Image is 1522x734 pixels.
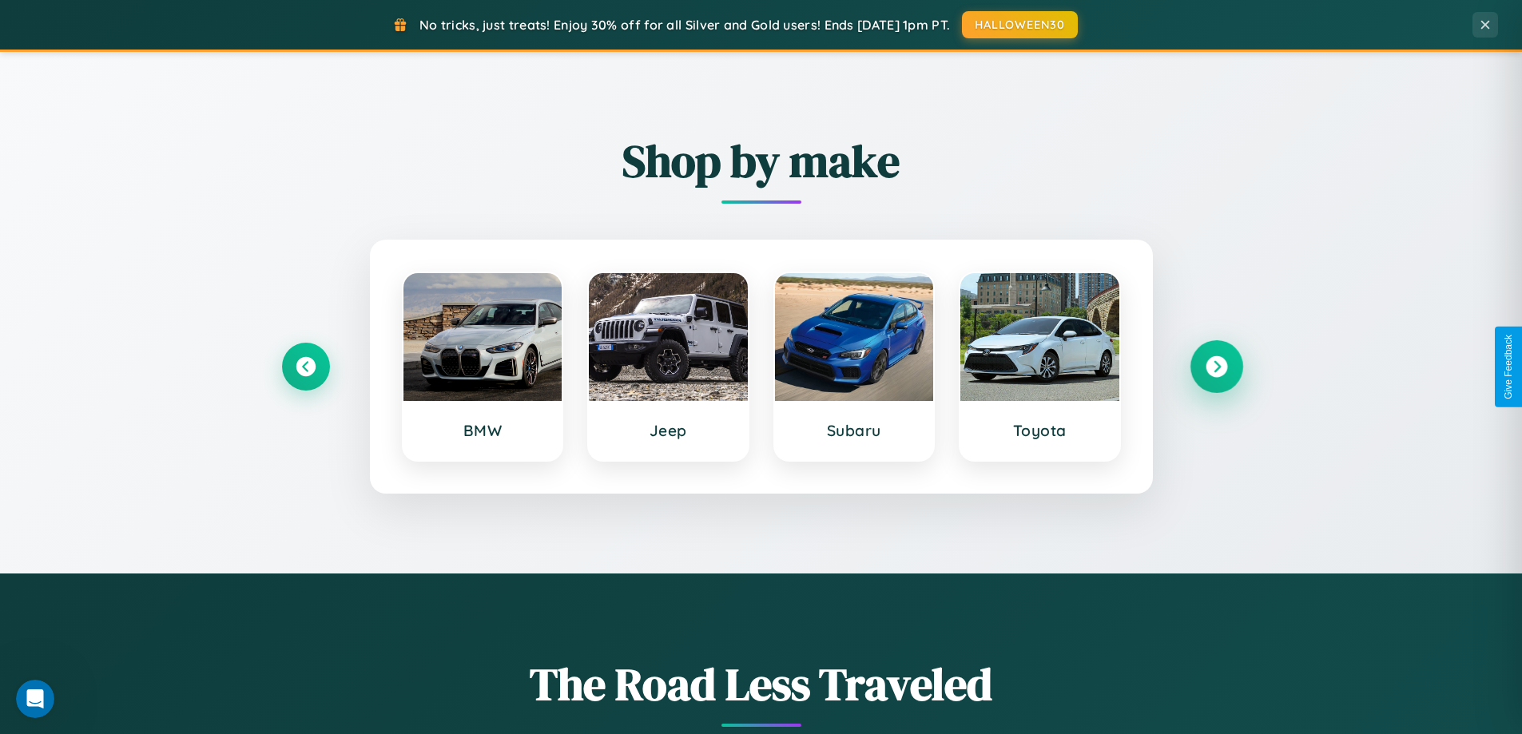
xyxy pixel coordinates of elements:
[791,421,918,440] h3: Subaru
[16,680,54,718] iframe: Intercom live chat
[605,421,732,440] h3: Jeep
[962,11,1078,38] button: HALLOWEEN30
[1503,335,1514,399] div: Give Feedback
[419,421,546,440] h3: BMW
[976,421,1103,440] h3: Toyota
[282,130,1241,192] h2: Shop by make
[419,17,950,33] span: No tricks, just treats! Enjoy 30% off for all Silver and Gold users! Ends [DATE] 1pm PT.
[282,653,1241,715] h1: The Road Less Traveled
